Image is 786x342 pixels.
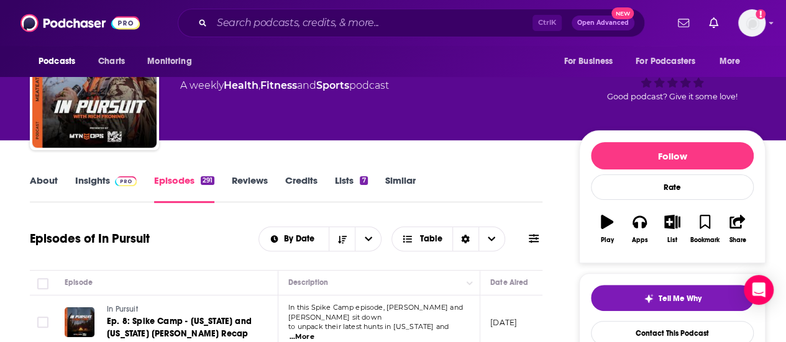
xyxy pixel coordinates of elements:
span: Tell Me Why [659,294,701,304]
h1: Episodes of In Pursuit [30,231,150,246]
button: Bookmark [688,207,721,251]
div: Rate [591,174,754,200]
h2: Choose List sort [258,227,382,251]
div: A weekly podcast [180,78,389,93]
a: Ep. 8: Spike Camp - [US_STATE] and [US_STATE] [PERSON_NAME] Recap [107,315,256,340]
button: open menu [259,235,329,243]
button: tell me why sparkleTell Me Why [591,285,754,311]
span: Charts [98,53,125,70]
a: Episodes291 [154,174,214,203]
span: Ctrl K [532,15,562,31]
button: open menu [628,50,713,73]
a: About [30,174,58,203]
a: InsightsPodchaser Pro [75,174,137,203]
svg: Add a profile image [756,9,765,19]
button: Column Actions [462,276,477,290]
span: Toggle select row [37,317,48,328]
span: New [611,7,634,19]
a: Reviews [232,174,268,203]
button: Apps [623,207,656,251]
div: Description [288,275,328,290]
img: tell me why sparkle [644,294,654,304]
button: open menu [555,50,628,73]
span: By Date [284,235,319,243]
span: Table [420,235,442,243]
span: For Podcasters [636,53,695,70]
img: User Profile [738,9,765,37]
a: In Pursuit [107,304,256,315]
button: Sort Direction [329,227,355,251]
a: Health [224,79,258,91]
div: 291 [201,176,214,185]
span: Podcasts [39,53,75,70]
span: For Business [564,53,613,70]
button: Play [591,207,623,251]
button: Choose View [391,227,505,251]
div: Date Aired [490,275,528,290]
button: List [656,207,688,251]
button: open menu [30,50,91,73]
div: Apps [632,236,648,244]
a: Similar [385,174,416,203]
button: open menu [355,227,381,251]
div: List [667,236,677,244]
button: Share [721,207,754,251]
button: open menu [711,50,756,73]
a: Show notifications dropdown [673,12,694,34]
img: In Pursuit [32,24,157,148]
a: Lists7 [335,174,367,203]
a: Charts [90,50,132,73]
span: to unpack their latest hunts in [US_STATE] and [288,322,449,331]
img: Podchaser Pro [115,176,137,186]
span: and [297,79,316,91]
span: In Pursuit [107,305,138,313]
div: Bookmark [690,236,720,244]
span: ...More [290,332,314,342]
input: Search podcasts, credits, & more... [212,13,532,33]
p: [DATE] [490,317,517,328]
span: Ep. 8: Spike Camp - [US_STATE] and [US_STATE] [PERSON_NAME] Recap [107,316,252,339]
div: Play [601,236,614,244]
div: Episode [65,275,93,290]
a: Fitness [260,79,297,91]
span: , [258,79,260,91]
a: Show notifications dropdown [704,12,723,34]
div: Search podcasts, credits, & more... [178,9,645,37]
span: Logged in as eringalloway [738,9,765,37]
span: In this Spike Camp episode, [PERSON_NAME] and [PERSON_NAME] sit down [288,303,463,322]
div: Share [729,236,746,244]
a: Credits [285,174,318,203]
div: 7 [360,176,367,185]
button: Open AdvancedNew [572,16,634,30]
div: Open Intercom Messenger [744,275,774,305]
span: Good podcast? Give it some love! [607,92,738,101]
span: Open Advanced [577,20,629,26]
button: open menu [139,50,208,73]
button: Follow [591,142,754,169]
div: Sort Direction [452,227,478,251]
span: More [720,53,741,70]
button: Show profile menu [738,9,765,37]
span: Monitoring [147,53,191,70]
a: Sports [316,79,349,91]
img: Podchaser - Follow, Share and Rate Podcasts [21,11,140,35]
